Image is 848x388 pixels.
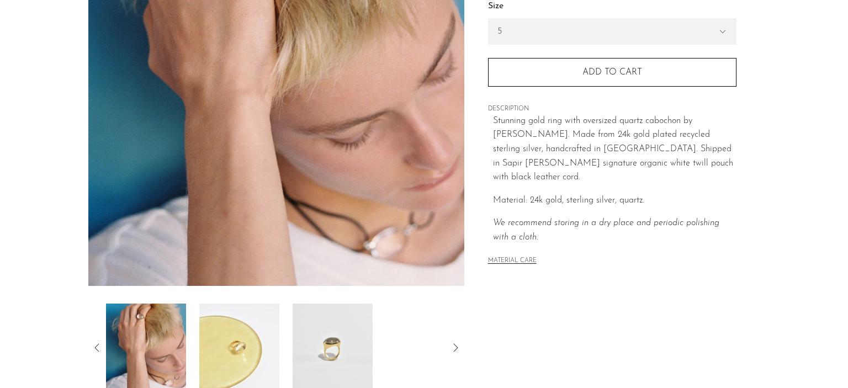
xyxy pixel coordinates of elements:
span: DESCRIPTION [488,104,736,114]
p: Stunning gold ring with oversized quartz cabochon by [PERSON_NAME]. Made from 24k gold plated rec... [493,114,736,185]
button: MATERIAL CARE [488,257,537,265]
span: ignature organic white twill pouch with black leather cord. [493,159,733,182]
span: Add to cart [582,67,642,78]
i: We recommend storing in a dry place and periodic polishing with a cloth. [493,219,719,242]
span: Material: 24k gold, sterling silver, quartz. [493,196,644,205]
button: Add to cart [488,58,736,87]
